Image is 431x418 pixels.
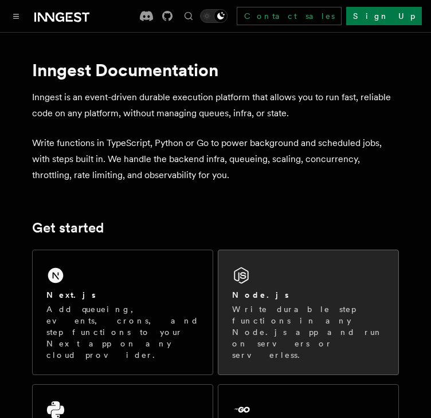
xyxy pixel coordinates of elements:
h2: Next.js [46,289,96,301]
p: Inngest is an event-driven durable execution platform that allows you to run fast, reliable code ... [32,89,399,121]
a: Next.jsAdd queueing, events, crons, and step functions to your Next app on any cloud provider. [32,250,213,375]
p: Write functions in TypeScript, Python or Go to power background and scheduled jobs, with steps bu... [32,135,399,183]
a: Get started [32,220,104,236]
a: Contact sales [237,7,342,25]
a: Node.jsWrite durable step functions in any Node.js app and run on servers or serverless. [218,250,399,375]
h2: Node.js [232,289,289,301]
p: Add queueing, events, crons, and step functions to your Next app on any cloud provider. [46,303,199,361]
button: Toggle navigation [9,9,23,23]
h1: Inngest Documentation [32,60,399,80]
p: Write durable step functions in any Node.js app and run on servers or serverless. [232,303,385,361]
button: Find something... [182,9,195,23]
a: Sign Up [346,7,422,25]
button: Toggle dark mode [200,9,228,23]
